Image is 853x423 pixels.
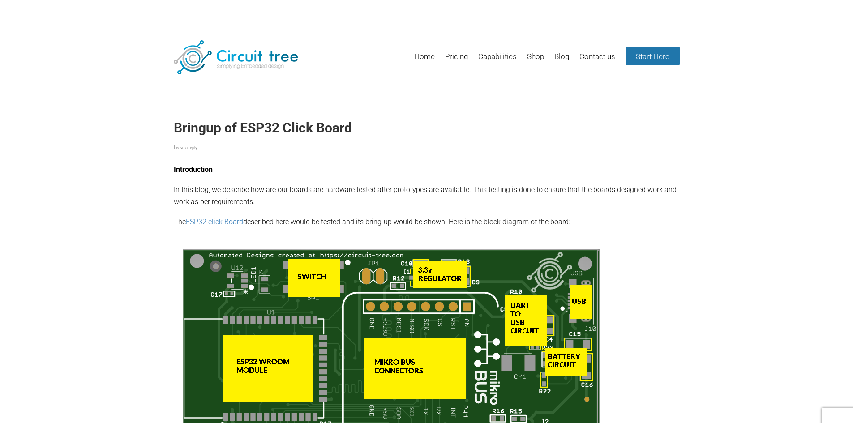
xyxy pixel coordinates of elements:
[174,40,298,74] img: Circuit Tree
[527,46,544,75] a: Shop
[174,145,197,150] a: Leave a reply
[478,46,517,75] a: Capabilities
[445,46,468,75] a: Pricing
[174,216,680,228] p: The described here would be tested and its bring-up would be shown. Here is the block diagram of ...
[626,47,680,65] a: Start Here
[174,165,213,174] strong: Introduction
[186,218,243,226] a: ESP32 click Board
[174,120,680,136] h1: Bringup of ESP32 Click Board
[554,46,569,75] a: Blog
[579,46,615,75] a: Contact us
[414,46,435,75] a: Home
[174,184,680,208] p: In this blog, we describe how are our boards are hardware tested after prototypes are available. ...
